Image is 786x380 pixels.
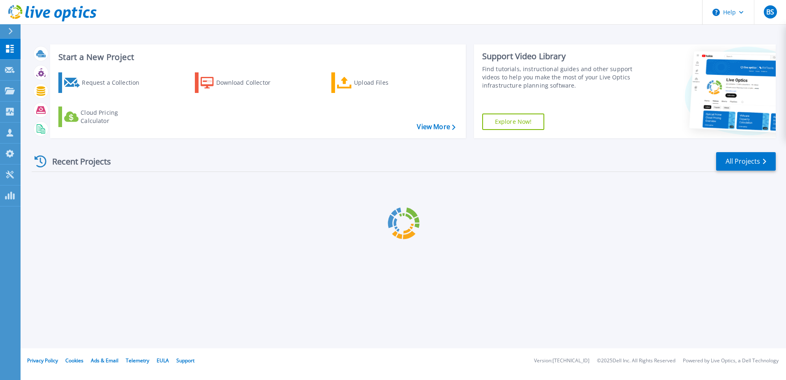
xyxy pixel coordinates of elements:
a: Cookies [65,357,83,364]
span: BS [766,9,774,15]
div: Download Collector [216,74,282,91]
li: Version: [TECHNICAL_ID] [534,358,589,364]
div: Upload Files [354,74,420,91]
div: Request a Collection [82,74,148,91]
h3: Start a New Project [58,53,455,62]
a: Cloud Pricing Calculator [58,107,150,127]
a: Privacy Policy [27,357,58,364]
a: Ads & Email [91,357,118,364]
div: Support Video Library [482,51,636,62]
li: © 2025 Dell Inc. All Rights Reserved [597,358,675,364]
a: Download Collector [195,72,287,93]
div: Find tutorials, instructional guides and other support videos to help you make the most of your L... [482,65,636,90]
a: Telemetry [126,357,149,364]
a: Upload Files [331,72,423,93]
div: Cloud Pricing Calculator [81,109,146,125]
a: Explore Now! [482,114,545,130]
a: Request a Collection [58,72,150,93]
a: EULA [157,357,169,364]
li: Powered by Live Optics, a Dell Technology [683,358,779,364]
a: Support [176,357,194,364]
a: All Projects [716,152,776,171]
a: View More [417,123,455,131]
div: Recent Projects [32,151,122,171]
